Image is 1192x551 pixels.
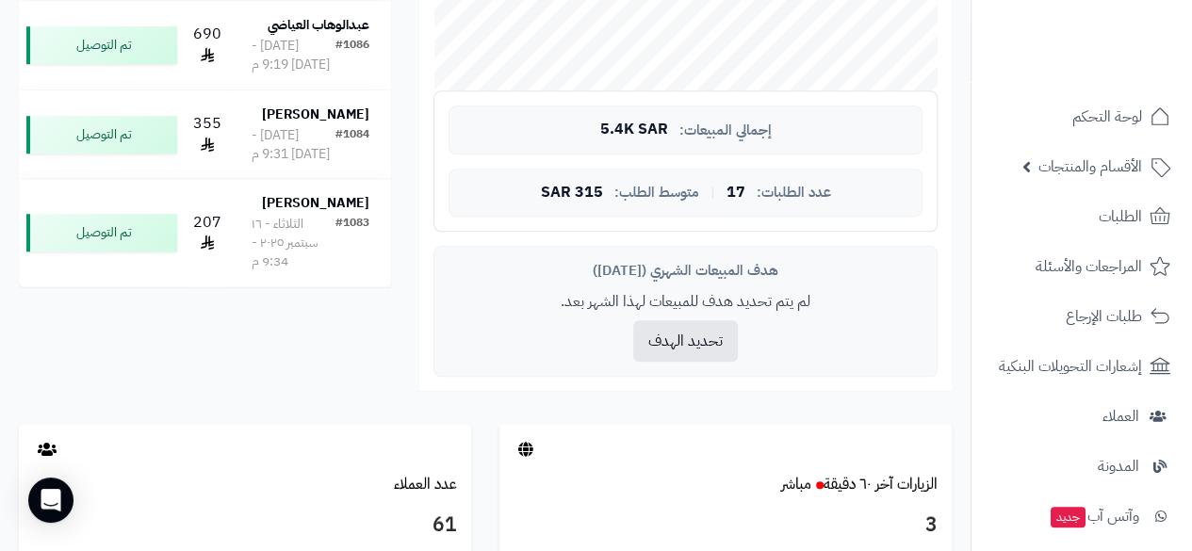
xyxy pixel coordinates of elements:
td: 690 [185,1,230,89]
a: وآتس آبجديد [983,494,1181,539]
strong: [PERSON_NAME] [262,105,369,124]
div: #1083 [335,215,369,271]
a: المدونة [983,444,1181,489]
div: تم التوصيل [26,116,177,154]
a: الزيارات آخر ٦٠ دقيقةمباشر [781,473,938,495]
div: الثلاثاء - ١٦ سبتمبر ٢٠٢٥ - 9:34 م [252,215,335,271]
a: إشعارات التحويلات البنكية [983,344,1181,389]
p: لم يتم تحديد هدف للمبيعات لهذا الشهر بعد. [449,291,923,313]
span: طلبات الإرجاع [1066,303,1142,330]
div: هدف المبيعات الشهري ([DATE]) [449,261,923,281]
div: #1084 [335,126,369,164]
span: المراجعات والأسئلة [1036,253,1142,280]
strong: [PERSON_NAME] [262,193,369,213]
h3: 3 [514,510,938,542]
span: 5.4K SAR [600,122,668,138]
div: Open Intercom Messenger [28,478,73,523]
span: إشعارات التحويلات البنكية [999,353,1142,380]
span: لوحة التحكم [1072,104,1142,130]
td: 355 [185,90,230,179]
span: المدونة [1098,453,1139,479]
span: الأقسام والمنتجات [1038,154,1142,180]
a: العملاء [983,394,1181,439]
span: متوسط الطلب: [614,185,699,201]
h3: 61 [33,510,457,542]
span: عدد الطلبات: [757,185,831,201]
a: المراجعات والأسئلة [983,244,1181,289]
span: 315 SAR [541,185,603,202]
a: الطلبات [983,194,1181,239]
button: تحديد الهدف [633,320,738,362]
span: الطلبات [1099,203,1142,230]
span: إجمالي المبيعات: [679,122,772,138]
span: 17 [727,185,745,202]
strong: عبدالوهاب العياضي [268,15,369,35]
div: تم التوصيل [26,214,177,251]
span: | [710,186,715,200]
span: وآتس آب [1049,503,1139,529]
a: عدد العملاء [394,473,457,495]
div: [DATE] - [DATE] 9:19 م [252,37,335,74]
td: 207 [185,179,230,286]
small: مباشر [781,473,811,495]
a: لوحة التحكم [983,94,1181,139]
div: [DATE] - [DATE] 9:31 م [252,126,335,164]
span: جديد [1051,507,1086,527]
span: العملاء [1102,403,1139,429]
a: طلبات الإرجاع [983,294,1181,339]
img: logo-2.png [1064,51,1174,90]
div: تم التوصيل [26,26,177,64]
div: #1086 [335,37,369,74]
